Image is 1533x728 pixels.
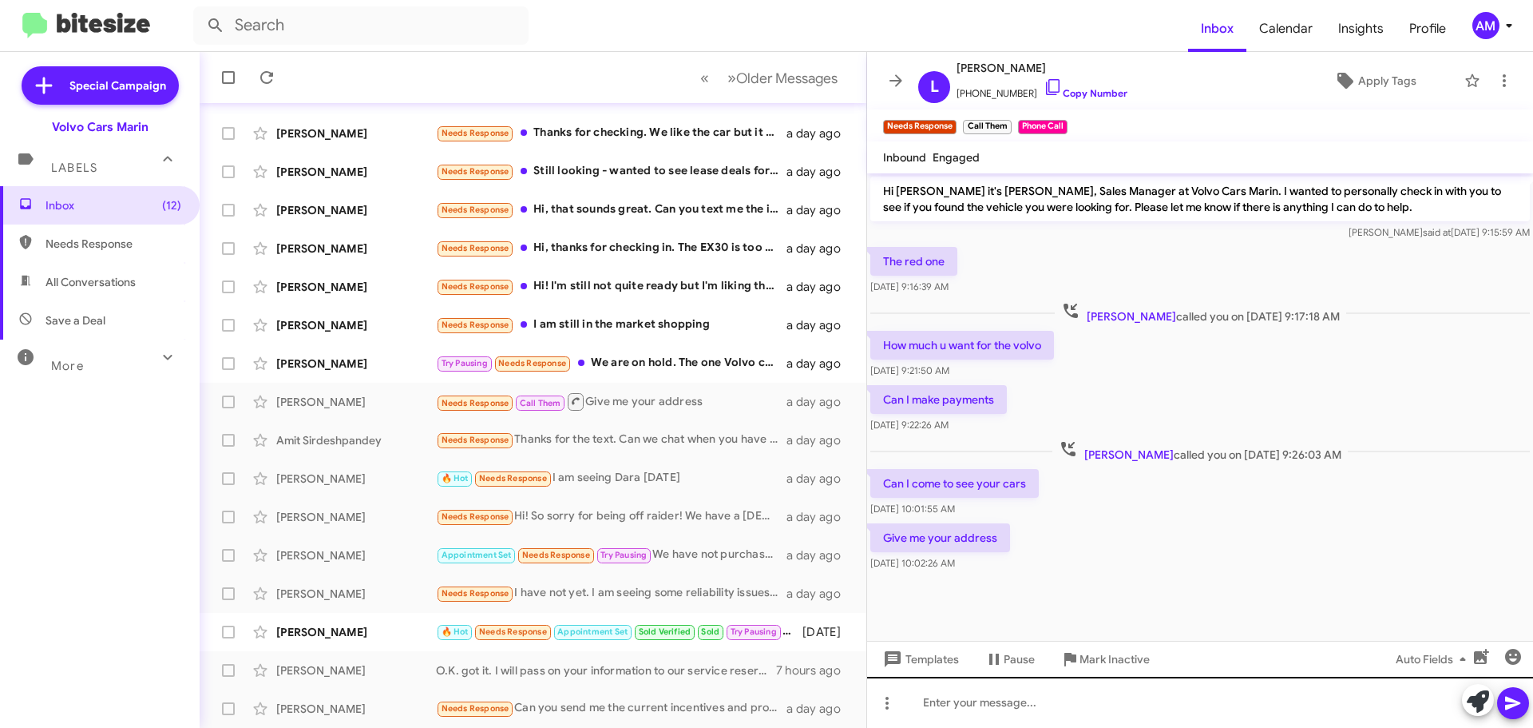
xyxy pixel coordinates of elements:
[436,699,786,718] div: Can you send me the current incentives and promos?
[276,662,436,678] div: [PERSON_NAME]
[786,432,854,448] div: a day ago
[786,509,854,525] div: a day ago
[46,236,181,252] span: Needs Response
[731,627,777,637] span: Try Pausing
[867,645,972,674] button: Templates
[727,68,736,88] span: »
[436,392,786,412] div: Give me your address
[69,78,166,93] span: Special Campaign
[786,356,854,372] div: a day ago
[933,150,980,165] span: Engaged
[1396,6,1459,52] a: Profile
[520,398,561,408] span: Call Them
[46,197,181,213] span: Inbox
[1087,309,1176,324] span: [PERSON_NAME]
[1325,6,1396,52] span: Insights
[786,279,854,295] div: a day ago
[276,509,436,525] div: [PERSON_NAME]
[963,120,1011,134] small: Call Them
[442,473,469,483] span: 🔥 Hot
[1423,226,1451,238] span: said at
[870,419,949,431] span: [DATE] 9:22:26 AM
[883,120,957,134] small: Needs Response
[786,701,854,717] div: a day ago
[700,68,709,88] span: «
[442,281,509,292] span: Needs Response
[442,398,509,408] span: Needs Response
[276,164,436,180] div: [PERSON_NAME]
[1383,645,1485,674] button: Auto Fields
[1044,87,1127,99] a: Copy Number
[442,703,509,714] span: Needs Response
[870,280,949,292] span: [DATE] 9:16:39 AM
[436,431,786,449] div: Thanks for the text. Can we chat when you have time ?
[600,550,647,560] span: Try Pausing
[162,197,181,213] span: (12)
[1052,440,1348,463] span: called you on [DATE] 9:26:03 AM
[193,6,529,45] input: Search
[639,627,691,637] span: Sold Verified
[1188,6,1246,52] a: Inbox
[557,627,628,637] span: Appointment Set
[276,547,436,563] div: [PERSON_NAME]
[870,503,955,515] span: [DATE] 10:01:55 AM
[1246,6,1325,52] a: Calendar
[786,241,854,257] div: a day ago
[276,202,436,218] div: [PERSON_NAME]
[786,394,854,410] div: a day ago
[1004,645,1035,674] span: Pause
[691,62,719,94] button: Previous
[957,58,1127,78] span: [PERSON_NAME]
[880,645,959,674] span: Templates
[276,394,436,410] div: [PERSON_NAME]
[870,247,957,276] p: The red one
[870,557,955,569] span: [DATE] 10:02:26 AM
[1293,66,1456,95] button: Apply Tags
[276,701,436,717] div: [PERSON_NAME]
[1472,12,1499,39] div: AM
[736,70,838,87] span: Older Messages
[972,645,1048,674] button: Pause
[276,624,436,640] div: [PERSON_NAME]
[883,150,926,165] span: Inbound
[1048,645,1163,674] button: Mark Inactive
[436,239,786,257] div: Hi, thanks for checking in. The EX30 is too small and no dealerships had an ex40 in anything but ...
[479,473,547,483] span: Needs Response
[1358,66,1416,95] span: Apply Tags
[479,627,547,637] span: Needs Response
[794,624,854,640] div: [DATE]
[498,358,566,368] span: Needs Response
[691,62,847,94] nav: Page navigation example
[276,471,436,487] div: [PERSON_NAME]
[276,356,436,372] div: [PERSON_NAME]
[870,331,1054,360] p: How much u want for the volvo
[436,162,786,181] div: Still looking - wanted to see lease deals for ex30. Ideally a loaner.
[442,166,509,177] span: Needs Response
[786,125,854,141] div: a day ago
[870,364,949,376] span: [DATE] 9:21:50 AM
[436,354,786,372] div: We are on hold. The one Volvo car we might be interested in would be the EX40 ultra package. Howe...
[522,550,590,560] span: Needs Response
[870,177,1530,221] p: Hi [PERSON_NAME] it's [PERSON_NAME], Sales Manager at Volvo Cars Marin. I wanted to personally ch...
[436,546,786,564] div: We have not purchased a new car yet. Let me know if there are promotions and deals worth consider...
[442,128,509,138] span: Needs Response
[786,547,854,563] div: a day ago
[442,550,512,560] span: Appointment Set
[870,385,1007,414] p: Can I make payments
[436,316,786,334] div: I am still in the market shopping
[436,469,786,487] div: I am seeing Dara [DATE]
[442,205,509,215] span: Needs Response
[276,241,436,257] div: [PERSON_NAME]
[52,119,149,135] div: Volvo Cars Marin
[442,243,509,253] span: Needs Response
[46,312,105,328] span: Save a Deal
[1055,301,1346,324] span: called you on [DATE] 9:17:18 AM
[930,74,939,100] span: L
[442,511,509,522] span: Needs Response
[442,435,509,445] span: Needs Response
[1459,12,1515,39] button: AM
[442,627,469,637] span: 🔥 Hot
[436,277,786,296] div: Hi! I'm still not quite ready but I'm liking the new 90s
